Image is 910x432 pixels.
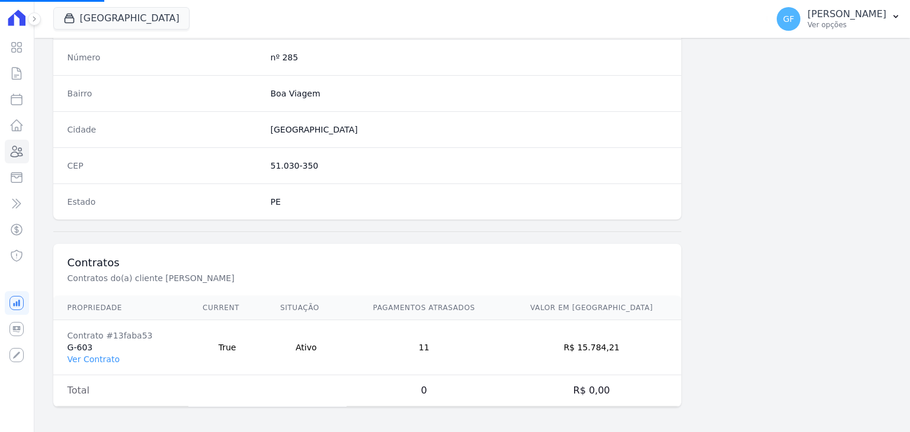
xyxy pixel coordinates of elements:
[53,320,188,375] td: G-603
[188,320,266,375] td: True
[347,296,502,320] th: Pagamentos Atrasados
[347,320,502,375] td: 11
[808,8,886,20] p: [PERSON_NAME]
[271,160,668,172] dd: 51.030-350
[783,15,794,23] span: GF
[502,375,682,407] td: R$ 0,00
[271,124,668,136] dd: [GEOGRAPHIC_DATA]
[271,51,668,63] dd: nº 285
[266,296,347,320] th: Situação
[502,296,682,320] th: Valor em [GEOGRAPHIC_DATA]
[53,375,188,407] td: Total
[68,124,261,136] dt: Cidade
[68,330,174,341] div: Contrato #13faba53
[53,7,190,30] button: [GEOGRAPHIC_DATA]
[767,2,910,36] button: GF [PERSON_NAME] Ver opções
[347,375,502,407] td: 0
[188,296,266,320] th: Current
[68,256,668,270] h3: Contratos
[68,88,261,99] dt: Bairro
[502,320,682,375] td: R$ 15.784,21
[68,354,120,364] a: Ver Contrato
[68,51,261,63] dt: Número
[271,196,668,208] dd: PE
[53,296,188,320] th: Propriedade
[266,320,347,375] td: Ativo
[68,272,466,284] p: Contratos do(a) cliente [PERSON_NAME]
[68,196,261,208] dt: Estado
[68,160,261,172] dt: CEP
[808,20,886,30] p: Ver opções
[271,88,668,99] dd: Boa Viagem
